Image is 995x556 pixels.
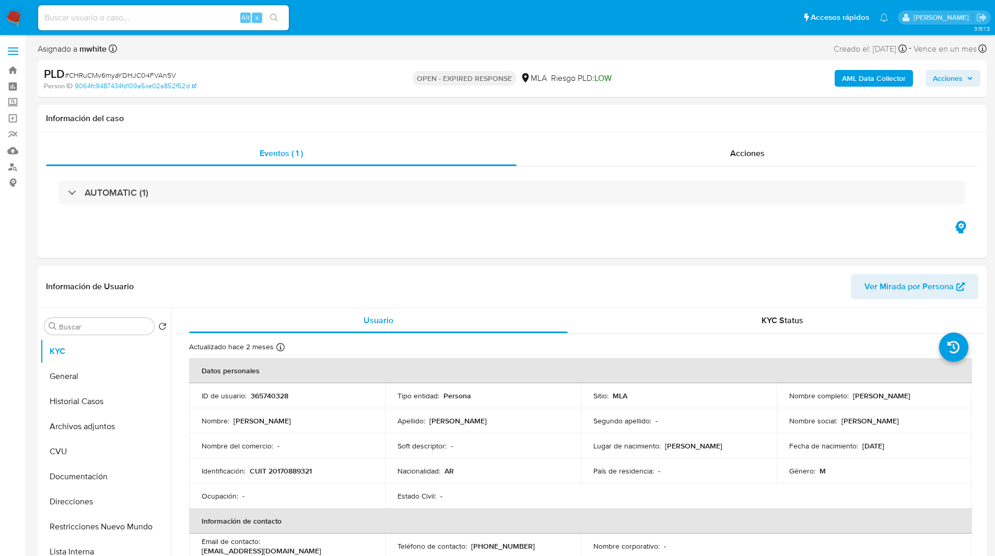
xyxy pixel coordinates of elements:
[594,72,612,84] span: LOW
[862,441,884,451] p: [DATE]
[202,391,247,400] p: ID de usuario :
[593,541,660,551] p: Nombre corporativo :
[40,414,171,439] button: Archivos adjuntos
[58,181,966,205] div: AUTOMATIC (1)
[593,466,654,476] p: País de residencia :
[471,541,535,551] p: [PHONE_NUMBER]
[397,541,467,551] p: Teléfono de contacto :
[202,546,321,555] p: [EMAIL_ADDRESS][DOMAIN_NAME]
[65,70,176,80] span: # CHRuCMv6myaYDHJC04FVAn5V
[158,322,167,334] button: Volver al orden por defecto
[202,491,238,501] p: Ocupación :
[851,274,978,299] button: Ver Mirada por Persona
[397,466,440,476] p: Nacionalidad :
[429,416,487,425] p: [PERSON_NAME]
[263,10,285,25] button: search-icon
[789,391,849,400] p: Nombre completo :
[364,314,393,326] span: Usuario
[202,466,245,476] p: Identificación :
[59,322,150,332] input: Buscar
[46,281,134,292] h1: Información de Usuario
[835,70,913,87] button: AML Data Collector
[914,43,977,55] span: Vence en un mes
[914,13,973,22] p: matiasagustin.white@mercadolibre.com
[451,441,453,451] p: -
[49,322,57,330] button: Buscar
[880,13,888,22] a: Notificaciones
[443,391,471,400] p: Persona
[933,70,963,87] span: Acciones
[665,441,722,451] p: [PERSON_NAME]
[413,71,516,86] p: OPEN - EXPIRED RESPONSE
[40,489,171,514] button: Direcciones
[789,441,858,451] p: Fecha de nacimiento :
[277,441,279,451] p: -
[241,13,250,22] span: Alt
[75,81,196,91] a: 9064fc9487434fd109a5ce02a852f52d
[864,274,954,299] span: Ver Mirada por Persona
[44,65,65,82] b: PLD
[730,147,765,159] span: Acciones
[762,314,803,326] span: KYC Status
[189,358,972,383] th: Datos personales
[440,491,442,501] p: -
[613,391,627,400] p: MLA
[397,391,439,400] p: Tipo entidad :
[520,73,547,84] div: MLA
[820,466,826,476] p: M
[242,491,244,501] p: -
[260,147,303,159] span: Eventos ( 1 )
[40,464,171,489] button: Documentación
[44,81,73,91] b: Person ID
[976,12,987,23] a: Salir
[397,491,436,501] p: Estado Civil :
[251,391,288,400] p: 365740328
[202,537,260,546] p: Email de contacto :
[233,416,291,425] p: [PERSON_NAME]
[811,12,869,23] span: Accesos rápidos
[658,466,660,476] p: -
[85,187,148,198] h3: AUTOMATIC (1)
[38,43,107,55] span: Asignado a
[834,42,907,56] div: Creado el: [DATE]
[38,11,289,25] input: Buscar usuario o caso...
[853,391,910,400] p: [PERSON_NAME]
[255,13,259,22] span: s
[397,416,425,425] p: Apellido :
[46,113,978,124] h1: Información del caso
[202,441,273,451] p: Nombre del comercio :
[593,416,651,425] p: Segundo apellido :
[40,339,171,364] button: KYC
[926,70,980,87] button: Acciones
[664,541,666,551] p: -
[655,416,658,425] p: -
[841,416,899,425] p: [PERSON_NAME]
[202,416,229,425] p: Nombre :
[909,42,911,56] span: -
[593,391,608,400] p: Sitio :
[40,364,171,389] button: General
[789,416,837,425] p: Nombre social :
[842,70,906,87] b: AML Data Collector
[40,439,171,464] button: CVU
[250,466,312,476] p: CUIT 20170889321
[40,389,171,414] button: Historial Casos
[189,508,972,534] th: Información de contacto
[189,342,274,352] p: Actualizado hace 2 meses
[77,43,107,55] b: mwhite
[551,73,612,84] span: Riesgo PLD:
[397,441,447,451] p: Soft descriptor :
[593,441,661,451] p: Lugar de nacimiento :
[789,466,815,476] p: Género :
[40,514,171,539] button: Restricciones Nuevo Mundo
[444,466,454,476] p: AR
